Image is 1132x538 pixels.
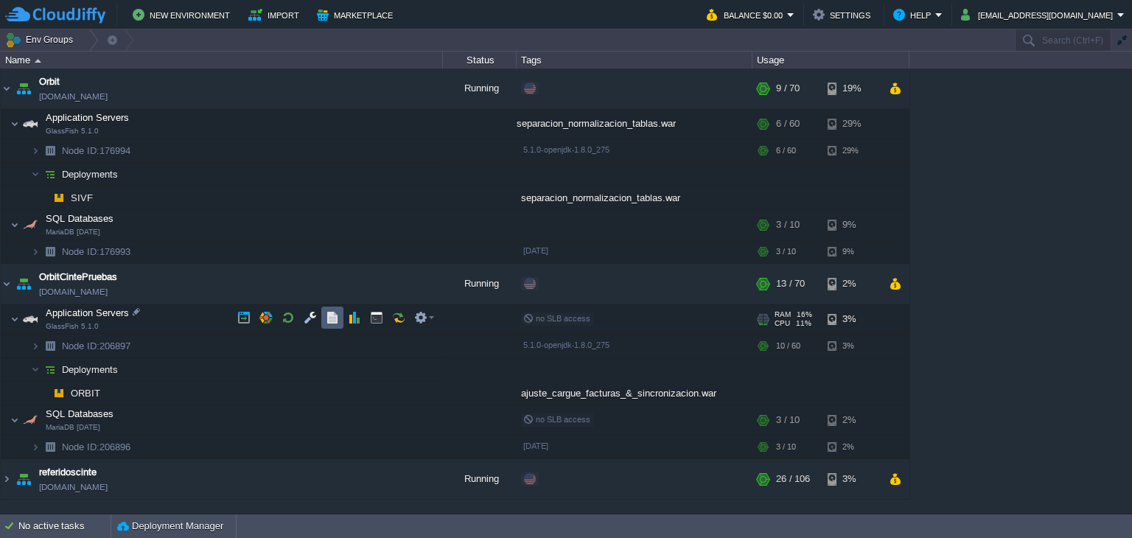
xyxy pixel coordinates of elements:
[828,240,876,263] div: 9%
[31,335,40,357] img: AMDAwAAAACH5BAEAAAAALAAAAAABAAEAAAICRAEAOw==
[13,459,34,499] img: AMDAwAAAACH5BAEAAAAALAAAAAABAAEAAAICRAEAOw==
[893,6,935,24] button: Help
[60,441,133,453] a: Node ID:206896
[46,322,99,331] span: GlassFish 5.1.0
[776,139,796,162] div: 6 / 60
[62,340,99,352] span: Node ID:
[40,240,60,263] img: AMDAwAAAACH5BAEAAAAALAAAAAABAAEAAAICRAEAOw==
[10,109,19,139] img: AMDAwAAAACH5BAEAAAAALAAAAAABAAEAAAICRAEAOw==
[60,144,133,157] span: 176994
[69,387,102,399] a: ORBIT
[828,264,876,304] div: 2%
[60,144,133,157] a: Node ID:176994
[46,228,100,237] span: MariaDB [DATE]
[1,52,442,69] div: Name
[10,304,19,334] img: AMDAwAAAACH5BAEAAAAALAAAAAABAAEAAAICRAEAOw==
[40,436,60,458] img: AMDAwAAAACH5BAEAAAAALAAAAAABAAEAAAICRAEAOw==
[523,441,548,450] span: [DATE]
[444,52,516,69] div: Status
[776,109,800,139] div: 6 / 60
[828,405,876,435] div: 2%
[40,335,60,357] img: AMDAwAAAACH5BAEAAAAALAAAAAABAAEAAAICRAEAOw==
[60,168,120,181] a: Deployments
[10,405,19,435] img: AMDAwAAAACH5BAEAAAAALAAAAAABAAEAAAICRAEAOw==
[523,415,590,424] span: no SLB access
[39,270,117,284] a: OrbitCintePruebas
[44,408,116,420] span: SQL Databases
[523,340,609,349] span: 5.1.0-openjdk-1.8.0_275
[44,213,116,224] a: SQL DatabasesMariaDB [DATE]
[828,210,876,240] div: 9%
[1,264,13,304] img: AMDAwAAAACH5BAEAAAAALAAAAAABAAEAAAICRAEAOw==
[828,139,876,162] div: 29%
[44,307,131,319] span: Application Servers
[49,186,69,209] img: AMDAwAAAACH5BAEAAAAALAAAAAABAAEAAAICRAEAOw==
[60,441,133,453] span: 206896
[796,319,811,328] span: 11%
[828,459,876,499] div: 3%
[60,340,133,352] span: 206897
[523,145,609,154] span: 5.1.0-openjdk-1.8.0_275
[40,382,49,405] img: AMDAwAAAACH5BAEAAAAALAAAAAABAAEAAAICRAEAOw==
[20,109,41,139] img: AMDAwAAAACH5BAEAAAAALAAAAAABAAEAAAICRAEAOw==
[13,69,34,108] img: AMDAwAAAACH5BAEAAAAALAAAAAABAAEAAAICRAEAOw==
[117,519,223,534] button: Deployment Manager
[31,436,40,458] img: AMDAwAAAACH5BAEAAAAALAAAAAABAAEAAAICRAEAOw==
[69,192,95,204] a: SIVF
[44,212,116,225] span: SQL Databases
[776,240,796,263] div: 3 / 10
[961,6,1117,24] button: [EMAIL_ADDRESS][DOMAIN_NAME]
[813,6,875,24] button: Settings
[35,59,41,63] img: AMDAwAAAACH5BAEAAAAALAAAAAABAAEAAAICRAEAOw==
[443,459,517,499] div: Running
[31,163,40,186] img: AMDAwAAAACH5BAEAAAAALAAAAAABAAEAAAICRAEAOw==
[39,74,60,89] span: Orbit
[775,310,791,319] span: RAM
[62,441,99,453] span: Node ID:
[5,6,105,24] img: CloudJiffy
[39,465,97,480] a: referidoscinte
[776,436,796,458] div: 3 / 10
[1,69,13,108] img: AMDAwAAAACH5BAEAAAAALAAAAAABAAEAAAICRAEAOw==
[443,264,517,304] div: Running
[46,127,99,136] span: GlassFish 5.1.0
[20,304,41,334] img: AMDAwAAAACH5BAEAAAAALAAAAAABAAEAAAICRAEAOw==
[60,245,133,258] span: 176993
[776,210,800,240] div: 3 / 10
[828,436,876,458] div: 2%
[13,264,34,304] img: AMDAwAAAACH5BAEAAAAALAAAAAABAAEAAAICRAEAOw==
[31,358,40,381] img: AMDAwAAAACH5BAEAAAAALAAAAAABAAEAAAICRAEAOw==
[517,382,752,405] div: ajuste_cargue_facturas_&_sincronizacion.war
[133,6,234,24] button: New Environment
[517,109,752,139] div: separacion_normalizacion_tablas.war
[517,186,752,209] div: separacion_normalizacion_tablas.war
[62,246,99,257] span: Node ID:
[776,264,805,304] div: 13 / 70
[776,459,810,499] div: 26 / 106
[40,163,60,186] img: AMDAwAAAACH5BAEAAAAALAAAAAABAAEAAAICRAEAOw==
[39,284,108,299] a: [DOMAIN_NAME]
[44,111,131,124] span: Application Servers
[776,405,800,435] div: 3 / 10
[517,52,752,69] div: Tags
[60,363,120,376] a: Deployments
[443,69,517,108] div: Running
[39,480,108,495] a: [DOMAIN_NAME]
[1,459,13,499] img: AMDAwAAAACH5BAEAAAAALAAAAAABAAEAAAICRAEAOw==
[828,304,876,334] div: 3%
[5,29,78,50] button: Env Groups
[49,382,69,405] img: AMDAwAAAACH5BAEAAAAALAAAAAABAAEAAAICRAEAOw==
[523,314,590,323] span: no SLB access
[62,145,99,156] span: Node ID:
[828,335,876,357] div: 3%
[828,69,876,108] div: 19%
[20,210,41,240] img: AMDAwAAAACH5BAEAAAAALAAAAAABAAEAAAICRAEAOw==
[31,240,40,263] img: AMDAwAAAACH5BAEAAAAALAAAAAABAAEAAAICRAEAOw==
[44,408,116,419] a: SQL DatabasesMariaDB [DATE]
[46,423,100,432] span: MariaDB [DATE]
[40,358,60,381] img: AMDAwAAAACH5BAEAAAAALAAAAAABAAEAAAICRAEAOw==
